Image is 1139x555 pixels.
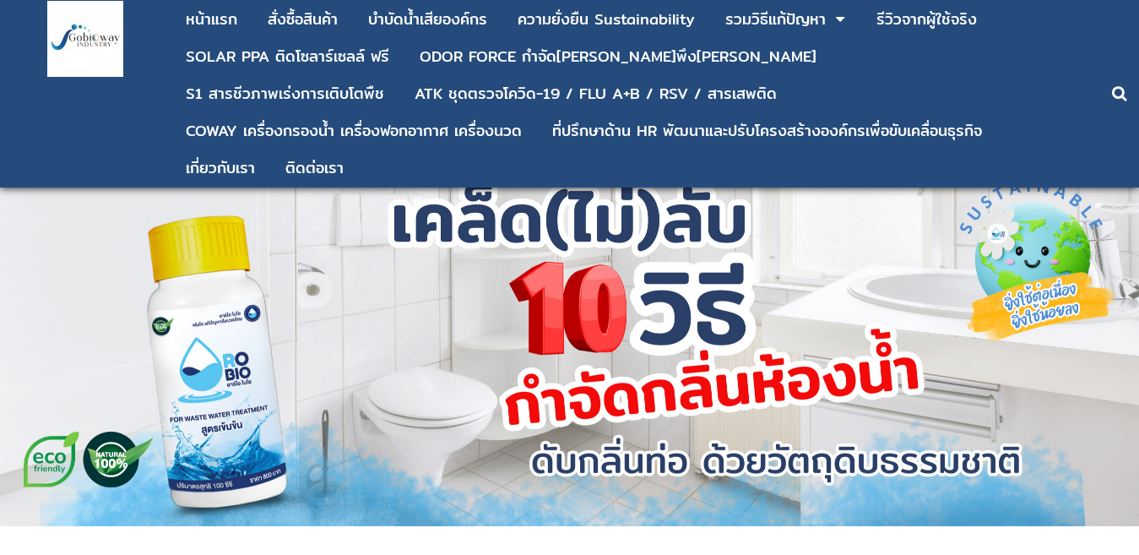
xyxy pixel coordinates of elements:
div: เกี่ยวกับเรา [186,161,255,176]
a: สั่งซื้อสินค้า [268,3,338,35]
a: รวมวิธีแก้ปัญหา [725,3,826,35]
div: ความยั่งยืน Sustainability [518,12,695,27]
a: COWAY เครื่องกรองน้ำ เครื่องฟอกอากาศ เครื่องนวด [186,115,522,147]
a: ODOR FORCE กำจัด[PERSON_NAME]พึง[PERSON_NAME] [420,41,816,73]
div: รีวิวจากผู้ใช้จริง [876,12,977,27]
div: ที่ปรึกษาด้าน HR พัฒนาและปรับโครงสร้างองค์กรเพื่อขับเคลื่อนธุรกิจ [552,123,982,139]
div: ติดต่อเรา [285,161,344,176]
a: ความยั่งยืน Sustainability [518,3,695,35]
a: ATK ชุดตรวจโควิด-19 / FLU A+B / RSV / สารเสพติด [415,78,777,110]
div: บําบัดน้ำเสียองค์กร [368,12,487,27]
a: หน้าแรก [186,3,237,35]
div: SOLAR PPA ติดโซลาร์เซลล์ ฟรี [186,49,389,64]
div: ATK ชุดตรวจโควิด-19 / FLU A+B / RSV / สารเสพติด [415,86,777,101]
div: COWAY เครื่องกรองน้ำ เครื่องฟอกอากาศ เครื่องนวด [186,123,522,139]
a: ติดต่อเรา [285,152,344,184]
a: ที่ปรึกษาด้าน HR พัฒนาและปรับโครงสร้างองค์กรเพื่อขับเคลื่อนธุรกิจ [552,115,982,147]
a: รีวิวจากผู้ใช้จริง [876,3,977,35]
div: ODOR FORCE กำจัด[PERSON_NAME]พึง[PERSON_NAME] [420,49,816,64]
div: S1 สารชีวภาพเร่งการเติบโตพืช [186,86,384,101]
a: เกี่ยวกับเรา [186,152,255,184]
div: หน้าแรก [186,12,237,27]
a: SOLAR PPA ติดโซลาร์เซลล์ ฟรี [186,41,389,73]
a: S1 สารชีวภาพเร่งการเติบโตพืช [186,78,384,110]
div: รวมวิธีแก้ปัญหา [725,12,826,27]
img: large-1644130236041.jpg [47,1,123,77]
a: บําบัดน้ำเสียองค์กร [368,3,487,35]
div: สั่งซื้อสินค้า [268,12,338,27]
